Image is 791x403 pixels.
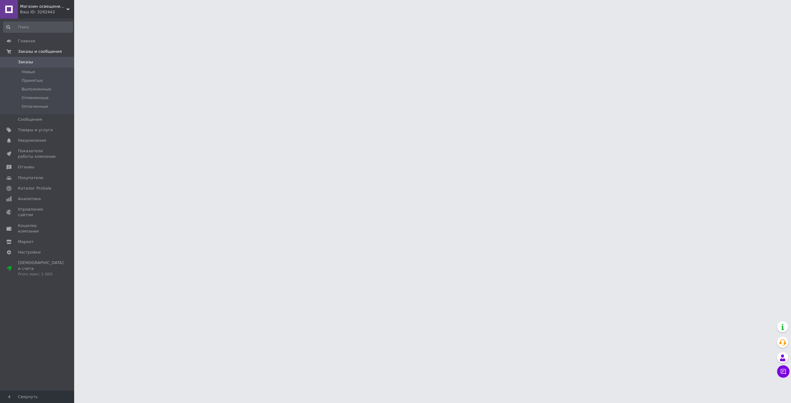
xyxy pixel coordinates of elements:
[20,9,74,15] div: Ваш ID: 3292442
[18,148,57,159] span: Показатели работы компании
[18,117,42,122] span: Сообщения
[18,260,64,277] span: [DEMOGRAPHIC_DATA] и счета
[18,175,43,181] span: Покупатели
[777,365,789,378] button: Чат с покупателем
[3,22,73,33] input: Поиск
[18,250,40,255] span: Настройки
[18,49,62,54] span: Заказы и сообщения
[22,69,35,75] span: Новые
[20,4,66,9] span: Магазин освещения Vokrug sveta
[18,59,33,65] span: Заказы
[18,223,57,234] span: Кошелек компании
[18,239,34,245] span: Маркет
[18,138,46,143] span: Уведомления
[22,104,48,109] span: Оплаченные
[22,95,49,101] span: Отмененные
[22,78,43,83] span: Принятые
[18,186,51,191] span: Каталог ProSale
[18,127,53,133] span: Товары и услуги
[18,207,57,218] span: Управление сайтом
[18,196,41,202] span: Аналитика
[22,86,51,92] span: Выполненные
[18,271,64,277] div: Prom микс 1 000
[18,164,34,170] span: Отзывы
[18,38,35,44] span: Главная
